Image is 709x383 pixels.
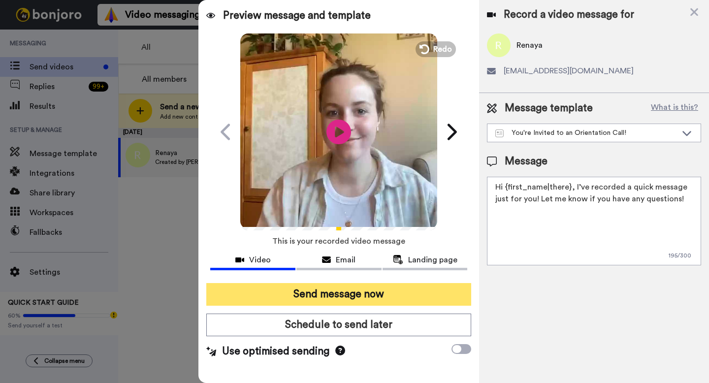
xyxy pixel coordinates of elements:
img: Message-temps.svg [495,129,504,137]
textarea: Hi {first_name|there}, I’ve recorded a quick message just for you! Let me know if you have any qu... [487,177,701,265]
span: Landing page [408,254,457,266]
button: Schedule to send later [206,314,471,336]
span: Video [249,254,271,266]
button: What is this? [648,101,701,116]
div: You're Invited to an Orientation Call! [495,128,677,138]
span: Message [505,154,548,169]
span: Email [336,254,355,266]
button: Send message now [206,283,471,306]
span: [EMAIL_ADDRESS][DOMAIN_NAME] [504,65,634,77]
span: Message template [505,101,593,116]
span: Use optimised sending [222,344,329,359]
span: This is your recorded video message [272,230,405,252]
